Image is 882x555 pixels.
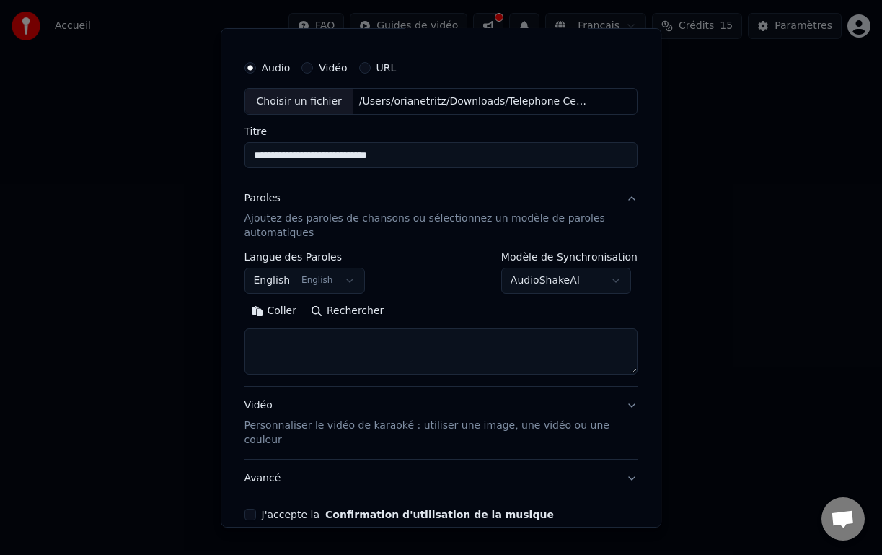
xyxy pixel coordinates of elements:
h2: Créer un Karaoké [239,17,644,30]
button: VidéoPersonnaliser le vidéo de karaoké : utiliser une image, une vidéo ou une couleur [244,387,638,459]
button: Rechercher [304,300,391,323]
button: Avancé [244,460,638,497]
label: Titre [244,126,638,136]
button: J'accepte la [325,510,554,520]
div: Choisir un fichier [245,88,353,114]
p: Ajoutez des paroles de chansons ou sélectionnez un modèle de paroles automatiques [244,211,615,240]
label: URL [376,62,397,72]
div: ParolesAjoutez des paroles de chansons ou sélectionnez un modèle de paroles automatiques [244,252,638,386]
div: Vidéo [244,398,615,447]
label: Audio [262,62,291,72]
div: Paroles [244,191,281,206]
label: Modèle de Synchronisation [501,252,638,262]
button: ParolesAjoutez des paroles de chansons ou sélectionnez un modèle de paroles automatiques [244,180,638,252]
label: Langue des Paroles [244,252,366,262]
p: Personnaliser le vidéo de karaoké : utiliser une image, une vidéo ou une couleur [244,419,615,447]
div: /Users/orianetritz/Downloads/Telephone Cendrillon Karaoké.mp3 [353,94,599,108]
label: J'accepte la [262,510,554,520]
label: Vidéo [319,62,348,72]
button: Coller [244,300,304,323]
